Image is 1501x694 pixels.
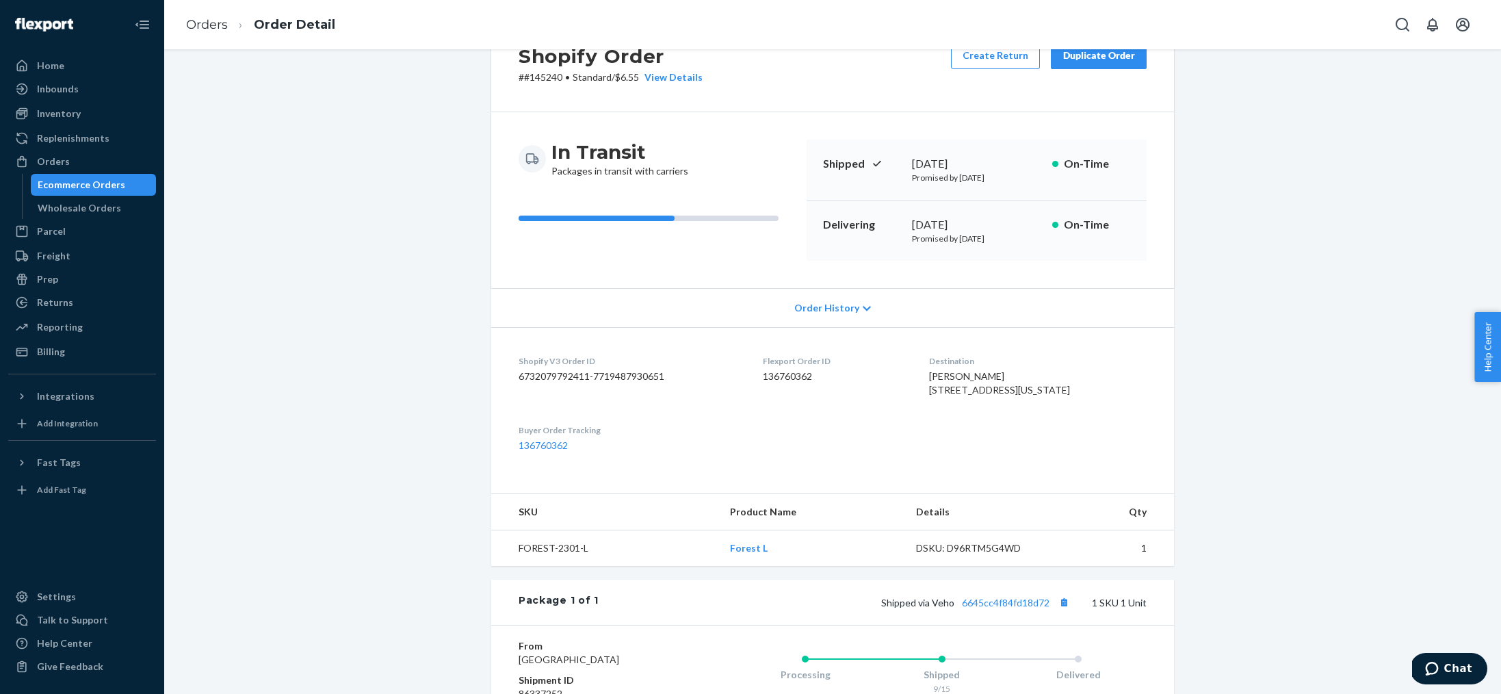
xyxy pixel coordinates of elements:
div: Shipped [874,668,1010,682]
div: Reporting [37,320,83,334]
p: Delivering [823,217,901,233]
div: Freight [37,249,70,263]
a: Inventory [8,103,156,125]
p: On-Time [1064,156,1130,172]
span: Shipped via Veho [881,597,1073,608]
div: Duplicate Order [1062,49,1135,62]
a: Inbounds [8,78,156,100]
div: Inventory [37,107,81,120]
div: Prep [37,272,58,286]
a: Help Center [8,632,156,654]
th: Product Name [719,494,905,530]
a: 136760362 [519,439,568,451]
p: Shipped [823,156,901,172]
a: Forest L [730,542,768,554]
div: DSKU: D96RTM5G4WD [916,541,1045,555]
dd: 6732079792411-7719487930651 [519,370,741,383]
ol: breadcrumbs [175,5,346,45]
span: [GEOGRAPHIC_DATA] [519,654,619,665]
a: Order Detail [254,17,335,32]
img: Flexport logo [15,18,73,31]
div: Billing [37,345,65,359]
div: Settings [37,590,76,604]
button: Create Return [951,42,1040,69]
button: Give Feedback [8,656,156,678]
dt: Shopify V3 Order ID [519,355,741,367]
dt: From [519,639,682,653]
dt: Flexport Order ID [763,355,907,367]
a: Orders [8,151,156,172]
div: Returns [37,296,73,309]
span: [PERSON_NAME] [STREET_ADDRESS][US_STATE] [929,370,1070,396]
button: Integrations [8,385,156,407]
dd: 136760362 [763,370,907,383]
a: Add Fast Tag [8,479,156,501]
p: Promised by [DATE] [912,233,1041,244]
div: Inbounds [37,82,79,96]
td: FOREST-2301-L [491,530,719,567]
dt: Shipment ID [519,673,682,687]
button: Copy tracking number [1055,593,1073,611]
div: Processing [737,668,874,682]
th: SKU [491,494,719,530]
th: Qty [1056,494,1174,530]
span: Order History [794,301,859,315]
a: Replenishments [8,127,156,149]
a: Freight [8,245,156,267]
div: Package 1 of 1 [519,593,599,611]
div: Add Fast Tag [37,484,86,496]
div: Wholesale Orders [38,201,121,215]
a: Orders [186,17,228,32]
div: Parcel [37,224,66,238]
div: Replenishments [37,131,109,145]
button: Duplicate Order [1051,42,1147,69]
a: Settings [8,586,156,608]
a: Parcel [8,220,156,242]
div: Packages in transit with carriers [551,140,688,178]
td: 1 [1056,530,1174,567]
div: Help Center [37,637,92,650]
h3: In Transit [551,140,688,164]
span: • [565,71,570,83]
button: Talk to Support [8,609,156,631]
button: Help Center [1474,312,1501,382]
a: 6645cc4f84fd18d72 [962,597,1049,608]
button: View Details [639,70,703,84]
div: Add Integration [37,417,98,429]
span: Standard [573,71,612,83]
div: [DATE] [912,217,1041,233]
div: Give Feedback [37,660,103,673]
button: Open account menu [1449,11,1476,38]
th: Details [905,494,1056,530]
div: Delivered [1010,668,1147,682]
a: Returns [8,292,156,313]
button: Fast Tags [8,452,156,474]
div: Orders [37,155,70,168]
a: Billing [8,341,156,363]
div: Talk to Support [37,613,108,627]
a: Wholesale Orders [31,197,157,219]
div: Ecommerce Orders [38,178,125,192]
iframe: Opens a widget where you can chat to one of our agents [1412,653,1487,687]
div: 1 SKU 1 Unit [599,593,1147,611]
div: Fast Tags [37,456,81,470]
button: Open Search Box [1389,11,1416,38]
dt: Buyer Order Tracking [519,424,741,436]
a: Home [8,55,156,77]
div: Integrations [37,389,94,403]
div: [DATE] [912,156,1041,172]
a: Reporting [8,316,156,338]
button: Open notifications [1419,11,1446,38]
dt: Destination [929,355,1147,367]
p: On-Time [1064,217,1130,233]
a: Prep [8,268,156,290]
p: Promised by [DATE] [912,172,1041,183]
h2: Shopify Order [519,42,703,70]
a: Ecommerce Orders [31,174,157,196]
p: # #145240 / $6.55 [519,70,703,84]
a: Add Integration [8,413,156,435]
button: Close Navigation [129,11,156,38]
